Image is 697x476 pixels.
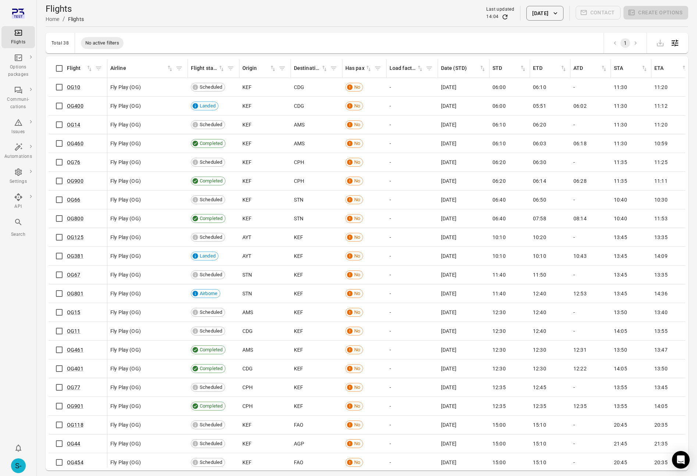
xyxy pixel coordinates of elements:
[573,271,608,278] div: -
[67,64,93,72] div: Sort by flight in ascending order
[110,290,141,297] span: Fly Play (OG)
[110,84,141,91] span: Fly Play (OG)
[110,159,141,166] span: Fly Play (OG)
[67,234,83,240] a: OG125
[614,327,627,335] span: 14:05
[533,84,546,91] span: 06:10
[614,271,627,278] span: 13:45
[67,159,81,165] a: OG76
[654,64,681,72] div: ETA
[441,121,456,128] span: [DATE]
[614,121,627,128] span: 11:30
[533,234,546,241] span: 10:20
[294,346,303,354] span: KEF
[191,64,225,72] span: Flight status
[67,422,83,428] a: OG118
[614,215,627,222] span: 10:40
[46,3,84,15] h1: Flights
[352,102,363,110] span: No
[614,140,627,147] span: 11:30
[110,234,141,241] span: Fly Play (OG)
[610,38,641,48] nav: pagination navigation
[1,51,35,81] a: Options packages
[197,290,220,297] span: Airborne
[573,346,587,354] span: 12:31
[573,252,587,260] span: 10:43
[110,346,141,354] span: Fly Play (OG)
[654,215,668,222] span: 11:53
[294,84,304,91] span: CDG
[492,327,506,335] span: 12:30
[390,271,435,278] div: -
[197,365,225,372] span: Completed
[242,121,252,128] span: KEF
[345,64,372,72] span: Has pax
[352,346,363,354] span: No
[68,15,84,23] div: Flights
[501,13,509,21] button: Refresh data
[294,159,304,166] span: CPH
[533,102,546,110] span: 05:51
[614,196,627,203] span: 10:40
[294,64,328,72] span: Destination
[294,290,303,297] span: KEF
[242,309,253,316] span: AMS
[110,215,141,222] span: Fly Play (OG)
[4,96,32,111] div: Communi-cations
[441,365,456,372] span: [DATE]
[294,121,305,128] span: AMS
[110,177,141,185] span: Fly Play (OG)
[441,215,456,222] span: [DATE]
[573,140,587,147] span: 06:18
[390,234,435,241] div: -
[197,252,218,260] span: Landed
[614,64,641,72] div: STA
[526,6,563,21] button: [DATE]
[191,64,225,72] div: Sort by flight status in ascending order
[242,140,252,147] span: KEF
[492,64,527,72] span: STD
[424,63,435,74] button: Filter by load factor
[110,64,174,72] div: Sort by airline in ascending order
[4,203,32,210] div: API
[533,159,546,166] span: 06:30
[390,177,435,185] div: -
[352,327,363,335] span: No
[328,63,339,74] span: Filter by destination
[277,63,288,74] button: Filter by origin
[533,346,546,354] span: 12:30
[67,403,83,409] a: OG901
[294,64,321,72] div: Destination
[654,140,668,147] span: 10:59
[492,365,506,372] span: 12:30
[352,252,363,260] span: No
[110,64,166,72] div: Airline
[67,309,81,315] a: OG15
[197,215,225,222] span: Completed
[242,64,277,72] div: Sort by origin in ascending order
[294,271,303,278] span: KEF
[614,252,627,260] span: 13:45
[390,309,435,316] div: -
[67,178,83,184] a: OG900
[492,64,519,72] div: STD
[197,121,225,128] span: Scheduled
[294,102,304,110] span: CDG
[345,64,365,72] div: Has pax
[352,177,363,185] span: No
[533,121,546,128] span: 06:20
[390,121,435,128] div: -
[573,177,587,185] span: 06:28
[441,84,456,91] span: [DATE]
[294,327,303,335] span: KEF
[573,215,587,222] span: 08:14
[110,365,141,372] span: Fly Play (OG)
[533,64,567,72] span: ETD
[67,384,81,390] a: OG77
[294,215,303,222] span: STN
[174,63,185,74] button: Filter by airline
[110,271,141,278] span: Fly Play (OG)
[390,140,435,147] div: -
[390,215,435,222] div: -
[573,234,608,241] div: -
